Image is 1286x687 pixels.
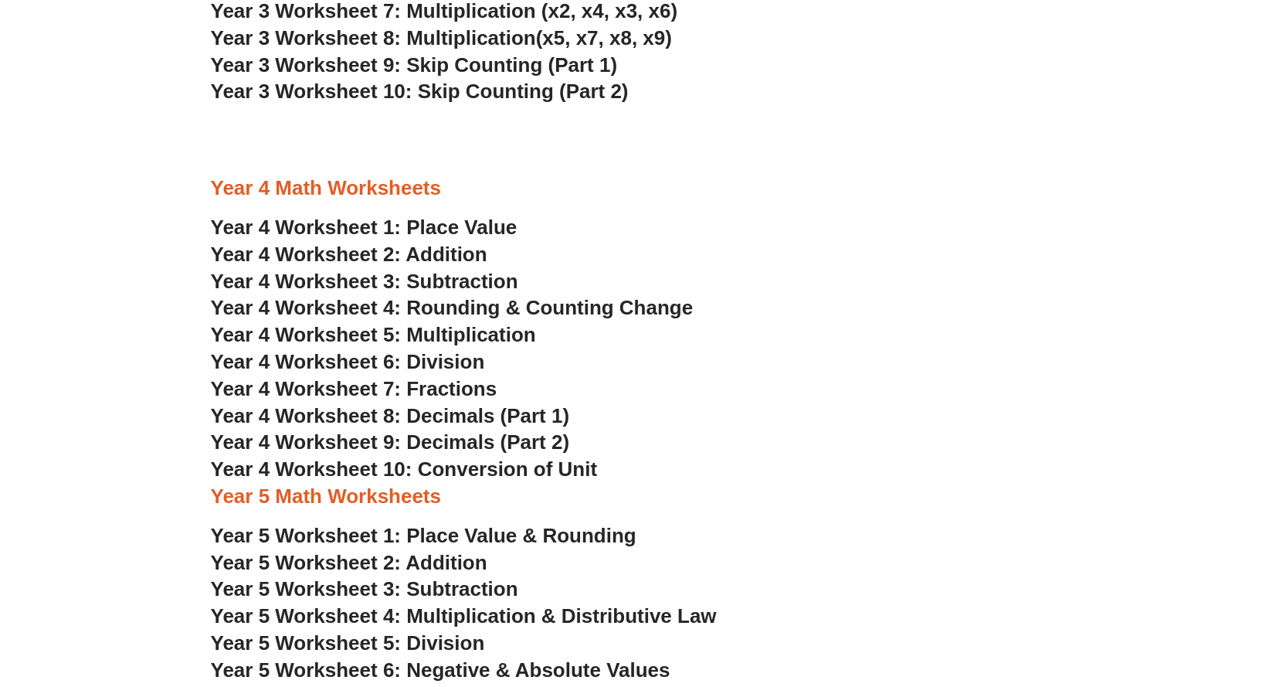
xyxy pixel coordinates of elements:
[211,80,629,103] a: Year 3 Worksheet 10: Skip Counting (Part 2)
[211,658,670,682] a: Year 5 Worksheet 6: Negative & Absolute Values
[211,551,487,574] a: Year 5 Worksheet 2: Addition
[536,26,672,49] span: (x5, x7, x8, x9)
[211,26,536,49] span: Year 3 Worksheet 8: Multiplication
[211,604,717,627] a: Year 5 Worksheet 4: Multiplication & Distributive Law
[211,524,636,547] a: Year 5 Worksheet 1: Place Value & Rounding
[211,296,694,319] a: Year 4 Worksheet 4: Rounding & Counting Change
[211,350,485,373] a: Year 4 Worksheet 6: Division
[211,243,487,266] a: Year 4 Worksheet 2: Addition
[211,53,618,77] a: Year 3 Worksheet 9: Skip Counting (Part 1)
[211,377,497,400] a: Year 4 Worksheet 7: Fractions
[211,430,570,454] a: Year 4 Worksheet 9: Decimals (Part 2)
[211,175,1076,202] h3: Year 4 Math Worksheets
[211,577,518,600] a: Year 5 Worksheet 3: Subtraction
[211,26,672,49] a: Year 3 Worksheet 8: Multiplication(x5, x7, x8, x9)
[211,404,570,427] a: Year 4 Worksheet 8: Decimals (Part 1)
[211,270,518,293] a: Year 4 Worksheet 3: Subtraction
[211,323,536,346] a: Year 4 Worksheet 5: Multiplication
[211,484,1076,510] h3: Year 5 Math Worksheets
[211,216,517,239] a: Year 4 Worksheet 1: Place Value
[211,457,598,481] a: Year 4 Worksheet 10: Conversion of Unit
[211,631,485,655] a: Year 5 Worksheet 5: Division
[1209,613,1286,687] iframe: Chat Widget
